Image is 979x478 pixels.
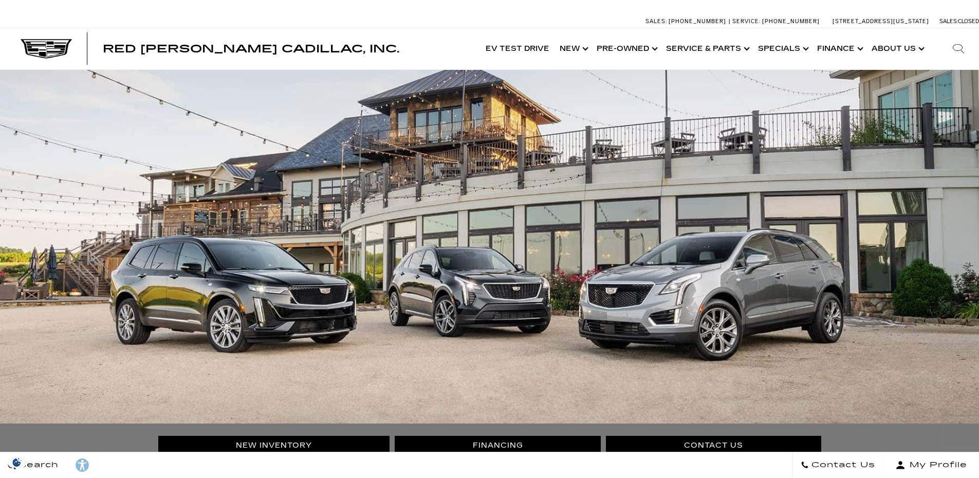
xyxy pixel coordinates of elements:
a: New [555,28,592,69]
a: Service: [PHONE_NUMBER] [729,19,822,24]
span: Service: [732,18,761,25]
a: EV Test Drive [481,28,555,69]
span: Red [PERSON_NAME] Cadillac, Inc. [103,43,399,55]
a: Service & Parts [661,28,753,69]
a: Contact Us [792,452,883,478]
span: Contact Us [809,458,875,472]
span: [PHONE_NUMBER] [762,18,820,25]
span: Sales: [645,18,667,25]
a: New Inventory [158,436,390,455]
section: Click to Open Cookie Consent Modal [5,457,29,468]
span: My Profile [906,458,967,472]
span: Search [16,458,59,472]
img: Cadillac Dark Logo with Cadillac White Text [21,39,72,59]
span: Sales: [939,18,958,25]
a: Sales: [PHONE_NUMBER] [645,19,729,24]
a: [STREET_ADDRESS][US_STATE] [833,18,929,25]
a: Financing [395,436,601,455]
img: Opt-Out Icon [5,457,29,468]
span: Closed [958,18,979,25]
span: [PHONE_NUMBER] [669,18,726,25]
a: About Us [866,28,928,69]
a: Finance [812,28,866,69]
a: Red [PERSON_NAME] Cadillac, Inc. [103,44,399,54]
a: Contact Us [606,436,821,455]
a: Specials [753,28,812,69]
button: Open user profile menu [883,452,979,478]
a: Pre-Owned [592,28,661,69]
